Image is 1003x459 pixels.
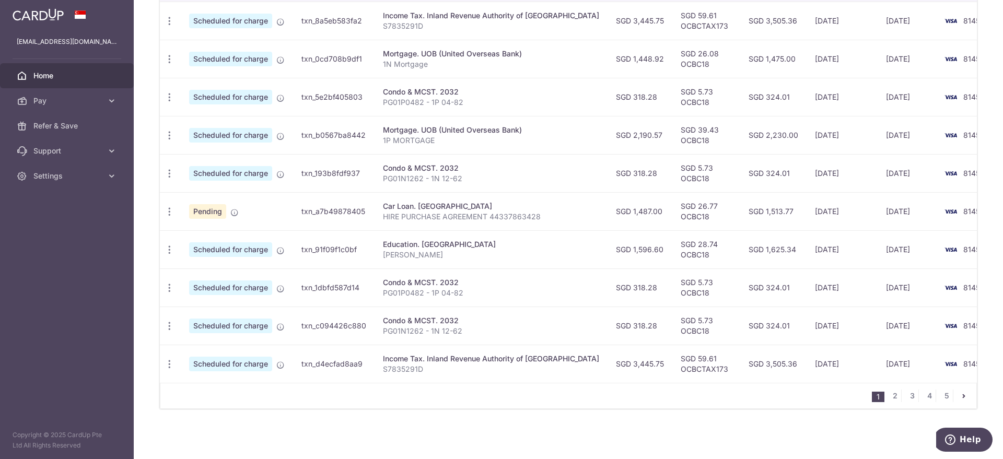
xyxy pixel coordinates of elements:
[807,268,878,307] td: [DATE]
[383,250,599,260] p: [PERSON_NAME]
[293,78,375,116] td: txn_5e2bf405803
[189,52,272,66] span: Scheduled for charge
[383,277,599,288] div: Condo & MCST. 2032
[293,307,375,345] td: txn_c094426c880
[672,307,740,345] td: SGD 5.73 OCBC18
[807,307,878,345] td: [DATE]
[672,116,740,154] td: SGD 39.43 OCBC18
[383,173,599,184] p: PG01N1262 - 1N 12-62
[889,390,901,402] a: 2
[872,383,976,408] nav: pager
[740,2,807,40] td: SGD 3,505.36
[940,320,961,332] img: Bank Card
[878,116,937,154] td: [DATE]
[872,392,884,402] li: 1
[963,92,980,101] span: 8145
[293,2,375,40] td: txn_8a5eb583fa2
[740,345,807,383] td: SGD 3,505.36
[672,345,740,383] td: SGD 59.61 OCBCTAX173
[940,167,961,180] img: Bank Card
[940,390,953,402] a: 5
[740,154,807,192] td: SGD 324.01
[383,288,599,298] p: PG01P0482 - 1P 04-82
[383,97,599,108] p: PG01P0482 - 1P 04-82
[672,40,740,78] td: SGD 26.08 OCBC18
[189,14,272,28] span: Scheduled for charge
[293,40,375,78] td: txn_0cd708b9df1
[807,230,878,268] td: [DATE]
[672,230,740,268] td: SGD 28.74 OCBC18
[293,230,375,268] td: txn_91f09f1c0bf
[940,15,961,27] img: Bank Card
[940,281,961,294] img: Bank Card
[740,40,807,78] td: SGD 1,475.00
[383,239,599,250] div: Education. [GEOGRAPHIC_DATA]
[906,390,918,402] a: 3
[963,321,980,330] span: 8145
[963,245,980,254] span: 8145
[807,2,878,40] td: [DATE]
[878,268,937,307] td: [DATE]
[383,211,599,222] p: HIRE PURCHASE AGREEMENT 44337863428
[740,230,807,268] td: SGD 1,625.34
[293,154,375,192] td: txn_193b8fdf937
[293,192,375,230] td: txn_a7b49878405
[672,2,740,40] td: SGD 59.61 OCBCTAX173
[940,53,961,65] img: Bank Card
[963,283,980,292] span: 8145
[383,163,599,173] div: Condo & MCST. 2032
[923,390,936,402] a: 4
[936,428,993,454] iframe: Opens a widget where you can find more information
[878,192,937,230] td: [DATE]
[293,116,375,154] td: txn_b0567ba8442
[807,40,878,78] td: [DATE]
[189,357,272,371] span: Scheduled for charge
[383,10,599,21] div: Income Tax. Inland Revenue Authority of [GEOGRAPHIC_DATA]
[807,116,878,154] td: [DATE]
[672,154,740,192] td: SGD 5.73 OCBC18
[189,280,272,295] span: Scheduled for charge
[672,78,740,116] td: SGD 5.73 OCBC18
[383,326,599,336] p: PG01N1262 - 1N 12-62
[878,307,937,345] td: [DATE]
[189,204,226,219] span: Pending
[608,40,672,78] td: SGD 1,448.92
[293,268,375,307] td: txn_1dbfd587d14
[33,171,102,181] span: Settings
[383,135,599,146] p: 1P MORTGAGE
[17,37,117,47] p: [EMAIL_ADDRESS][DOMAIN_NAME]
[878,2,937,40] td: [DATE]
[878,78,937,116] td: [DATE]
[608,192,672,230] td: SGD 1,487.00
[608,230,672,268] td: SGD 1,596.60
[940,243,961,256] img: Bank Card
[608,345,672,383] td: SGD 3,445.75
[878,154,937,192] td: [DATE]
[189,166,272,181] span: Scheduled for charge
[963,207,980,216] span: 8145
[940,205,961,218] img: Bank Card
[608,154,672,192] td: SGD 318.28
[383,201,599,211] div: Car Loan. [GEOGRAPHIC_DATA]
[189,128,272,143] span: Scheduled for charge
[963,54,980,63] span: 8145
[672,192,740,230] td: SGD 26.77 OCBC18
[383,49,599,59] div: Mortgage. UOB (United Overseas Bank)
[33,96,102,106] span: Pay
[383,364,599,374] p: S7835291D
[608,307,672,345] td: SGD 318.28
[672,268,740,307] td: SGD 5.73 OCBC18
[963,359,980,368] span: 8145
[963,169,980,178] span: 8145
[740,268,807,307] td: SGD 324.01
[740,192,807,230] td: SGD 1,513.77
[33,70,102,81] span: Home
[807,192,878,230] td: [DATE]
[963,16,980,25] span: 8145
[807,154,878,192] td: [DATE]
[189,319,272,333] span: Scheduled for charge
[383,87,599,97] div: Condo & MCST. 2032
[189,242,272,257] span: Scheduled for charge
[940,91,961,103] img: Bank Card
